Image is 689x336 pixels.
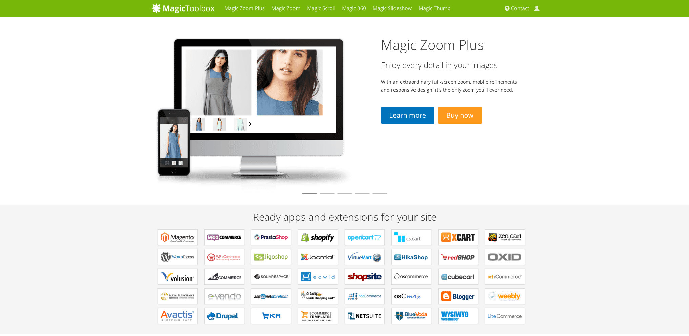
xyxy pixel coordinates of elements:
b: Components for Joomla [301,252,335,262]
a: Modules for Drupal [204,308,244,324]
h2: Ready apps and extensions for your site [151,211,538,222]
a: Extensions for Avactis [158,308,198,324]
b: Extensions for Magento [161,232,195,242]
b: Extensions for WYSIWYG [441,311,475,321]
a: Components for HikaShop [391,249,431,265]
b: Apps for Bigcommerce [207,272,241,282]
a: Extensions for OXID [485,249,525,265]
b: Modules for OpenCart [348,232,382,242]
b: Components for HikaShop [394,252,428,262]
a: Extensions for e-vendo [204,288,244,304]
a: Extensions for EKM [251,308,291,324]
b: Extensions for nopCommerce [348,291,382,301]
b: Plugins for WooCommerce [207,232,241,242]
a: Extensions for ShopSite [345,269,385,285]
b: Add-ons for osCommerce [394,272,428,282]
b: Extensions for Volusion [161,272,195,282]
b: Plugins for Jigoshop [254,252,288,262]
b: Components for redSHOP [441,252,475,262]
a: Plugins for WooCommerce [204,229,244,245]
b: Extensions for NetSuite [348,311,382,321]
b: Modules for Drupal [207,311,241,321]
b: Plugins for Zen Cart [488,232,522,242]
a: Plugins for WP e-Commerce [204,249,244,265]
a: Extensions for Volusion [158,269,198,285]
p: With an extraordinary full-screen zoom, mobile refinements and responsive design, it's the only z... [381,78,521,94]
a: Extensions for Magento [158,229,198,245]
b: Modules for PrestaShop [254,232,288,242]
img: MagicToolbox.com - Image tools for your website [151,3,215,13]
b: Extensions for OXID [488,252,522,262]
b: Plugins for WordPress [161,252,195,262]
a: Modules for PrestaShop [251,229,291,245]
a: Extensions for NetSuite [345,308,385,324]
b: Add-ons for CS-Cart [394,232,428,242]
span: Contact [511,5,529,12]
b: Plugins for WP e-Commerce [207,252,241,262]
b: Extensions for e-vendo [207,291,241,301]
b: Components for VirtueMart [348,252,382,262]
b: Extensions for xt:Commerce [488,272,522,282]
a: Extensions for BlueVoda [391,308,431,324]
b: Extensions for AspDotNetStorefront [254,291,288,301]
b: Extensions for EKM [254,311,288,321]
b: Modules for LiteCommerce [488,311,522,321]
a: Modules for LiteCommerce [485,308,525,324]
a: Apps for Shopify [298,229,338,245]
a: Extensions for xt:Commerce [485,269,525,285]
a: Modules for X-Cart [438,229,478,245]
b: Plugins for CubeCart [441,272,475,282]
a: Plugins for CubeCart [438,269,478,285]
b: Extensions for ECWID [301,272,335,282]
a: Extensions for ECWID [298,269,338,285]
a: Components for redSHOP [438,249,478,265]
a: Apps for Bigcommerce [204,269,244,285]
b: Extensions for Miva Merchant [161,291,195,301]
a: Extensions for AspDotNetStorefront [251,288,291,304]
a: Extensions for nopCommerce [345,288,385,304]
h3: Enjoy every detail in your images [381,61,521,70]
b: Modules for X-Cart [441,232,475,242]
b: Extensions for GoDaddy Shopping Cart [301,291,335,301]
b: Apps for Shopify [301,232,335,242]
b: Add-ons for osCMax [394,291,428,301]
b: Extensions for Weebly [488,291,522,301]
b: Extensions for Avactis [161,311,195,321]
b: Extensions for ShopSite [348,272,382,282]
a: Extensions for GoDaddy Shopping Cart [298,288,338,304]
a: Add-ons for osCommerce [391,269,431,285]
a: Extensions for Miva Merchant [158,288,198,304]
a: Add-ons for osCMax [391,288,431,304]
b: Extensions for ecommerce Templates [301,311,335,321]
a: Modules for OpenCart [345,229,385,245]
a: Extensions for ecommerce Templates [298,308,338,324]
a: Components for VirtueMart [345,249,385,265]
b: Extensions for BlueVoda [394,311,428,321]
b: Extensions for Blogger [441,291,475,301]
a: Extensions for Squarespace [251,269,291,285]
a: Plugins for Jigoshop [251,249,291,265]
b: Extensions for Squarespace [254,272,288,282]
a: Buy now [438,107,482,124]
a: Plugins for Zen Cart [485,229,525,245]
a: Components for Joomla [298,249,338,265]
a: Add-ons for CS-Cart [391,229,431,245]
a: Magic Zoom Plus [381,35,484,54]
a: Extensions for Blogger [438,288,478,304]
a: Plugins for WordPress [158,249,198,265]
a: Extensions for WYSIWYG [438,308,478,324]
a: Learn more [381,107,434,124]
a: Extensions for Weebly [485,288,525,304]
